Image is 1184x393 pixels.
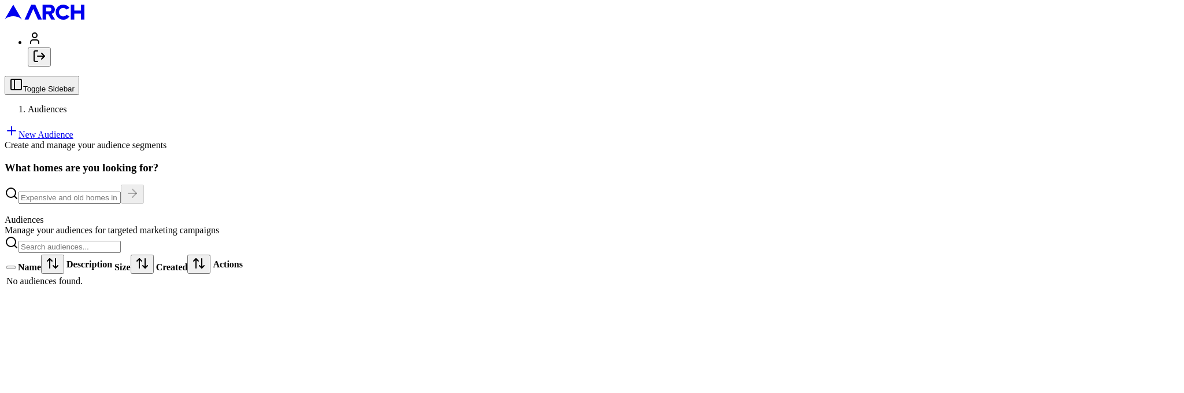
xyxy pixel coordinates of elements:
span: Audiences [28,104,67,114]
button: Log out [28,47,51,67]
th: Description [66,254,113,274]
div: Audiences [5,215,1179,225]
input: Search audiences... [18,241,121,253]
div: Manage your audiences for targeted marketing campaigns [5,225,1179,236]
button: Toggle Sidebar [5,76,79,95]
h3: What homes are you looking for? [5,161,1179,174]
input: Expensive and old homes in greater SF Bay Area [18,192,121,204]
td: No audiences found. [6,276,243,287]
span: Toggle Sidebar [23,85,75,93]
th: Actions [212,254,243,274]
div: Created [156,255,211,274]
a: New Audience [5,130,73,139]
div: Name [18,255,64,274]
div: Create and manage your audience segments [5,140,1179,150]
div: Size [114,255,154,274]
nav: breadcrumb [5,104,1179,115]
